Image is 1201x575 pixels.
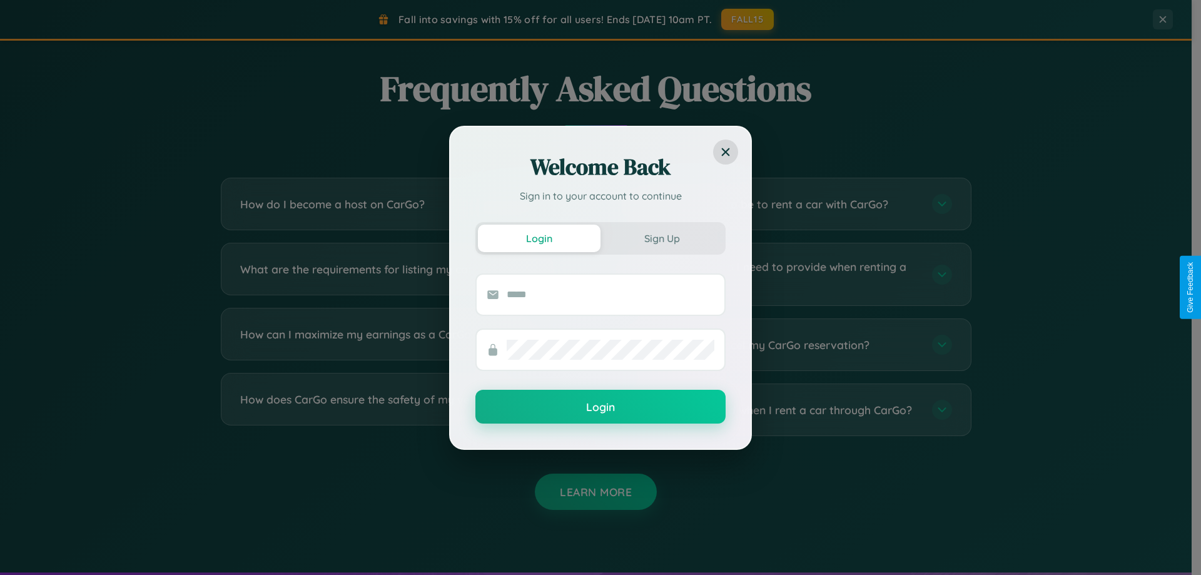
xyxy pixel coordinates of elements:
[1186,262,1195,313] div: Give Feedback
[475,152,726,182] h2: Welcome Back
[475,390,726,424] button: Login
[475,188,726,203] p: Sign in to your account to continue
[478,225,600,252] button: Login
[600,225,723,252] button: Sign Up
